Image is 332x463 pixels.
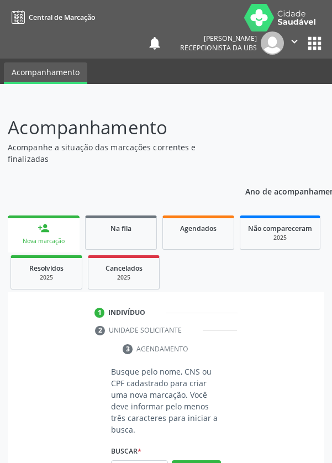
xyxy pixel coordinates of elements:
div: 1 [94,308,104,318]
span: Não compareceram [248,224,312,233]
a: Acompanhamento [4,62,87,84]
p: Acompanhamento [8,114,229,141]
div: person_add [38,222,50,234]
button: notifications [147,35,162,51]
span: Cancelados [106,264,143,273]
div: 2025 [96,273,151,282]
span: Na fila [110,224,131,233]
span: Recepcionista da UBS [180,43,257,52]
div: 2025 [19,273,74,282]
a: Central de Marcação [8,8,95,27]
span: Central de Marcação [29,13,95,22]
div: Nova marcação [15,237,72,245]
p: Acompanhe a situação das marcações correntes e finalizadas [8,141,229,165]
button: apps [305,34,324,53]
button:  [284,31,305,55]
label: Buscar [111,443,141,460]
div: 2025 [248,234,312,242]
div: [PERSON_NAME] [180,34,257,43]
span: Agendados [180,224,217,233]
div: Indivíduo [108,308,145,318]
img: img [261,31,284,55]
span: Resolvidos [29,264,64,273]
i:  [288,35,301,48]
p: Busque pelo nome, CNS ou CPF cadastrado para criar uma nova marcação. Você deve informar pelo men... [111,366,221,435]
